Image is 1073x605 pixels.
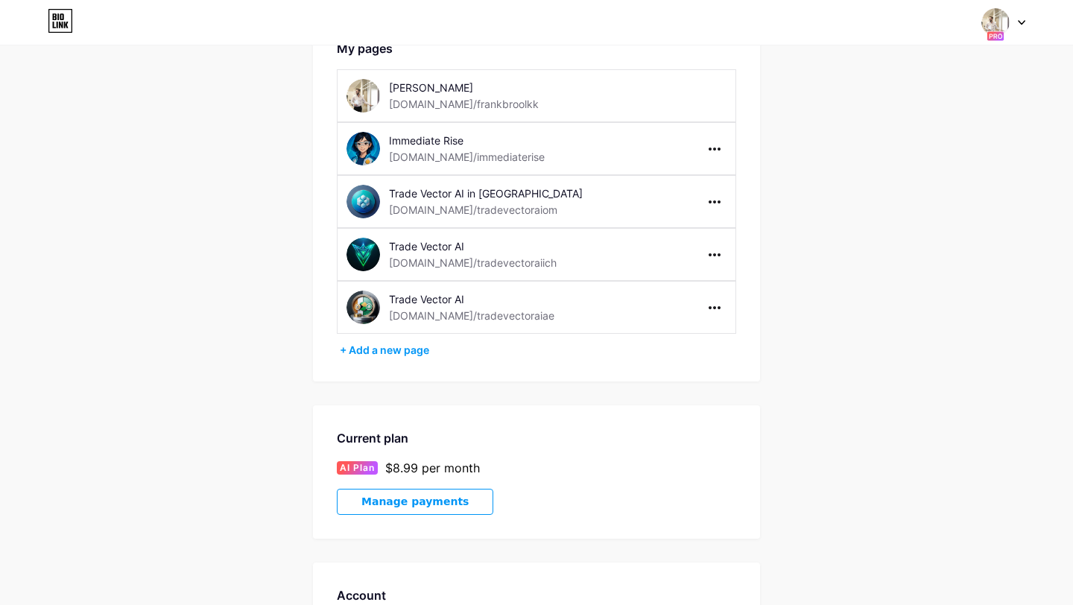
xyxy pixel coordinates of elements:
span: Manage payments [361,495,469,508]
img: tradevectoraiich [346,238,380,271]
div: [DOMAIN_NAME]/tradevectoraiae [389,308,554,323]
div: $8.99 per month [385,459,480,477]
img: frankbroolkk [981,8,1010,37]
img: tradevectoraiom [346,185,380,218]
img: frankbroolkk [346,79,380,113]
div: My pages [337,39,736,57]
div: Current plan [337,429,736,447]
div: Trade Vector AI [389,291,600,307]
div: + Add a new page [340,343,736,358]
div: [DOMAIN_NAME]/immediaterise [389,149,545,165]
div: Immediate Rise [389,133,600,148]
div: [PERSON_NAME] [389,80,600,95]
div: [DOMAIN_NAME]/tradevectoraiom [389,202,557,218]
div: [DOMAIN_NAME]/frankbroolkk [389,96,539,112]
div: Trade Vector AI [389,238,600,254]
span: AI Plan [340,461,375,475]
img: immediaterise [346,132,380,165]
div: Account [337,586,736,604]
div: [DOMAIN_NAME]/tradevectoraiich [389,255,557,270]
div: Trade Vector AI in [GEOGRAPHIC_DATA] [389,186,600,201]
button: Manage payments [337,489,493,515]
img: tradevectoraiae [346,291,380,324]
